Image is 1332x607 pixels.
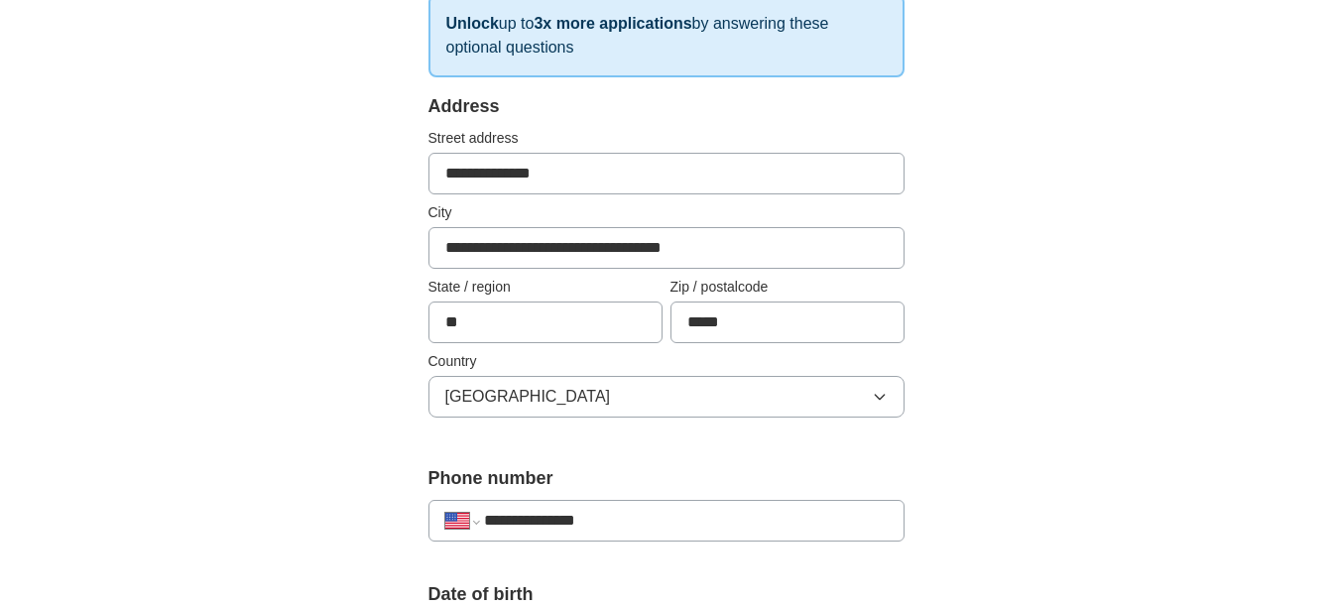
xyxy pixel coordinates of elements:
label: State / region [428,277,663,298]
label: Street address [428,128,905,149]
label: City [428,202,905,223]
button: [GEOGRAPHIC_DATA] [428,376,905,418]
div: Address [428,93,905,120]
strong: Unlock [446,15,499,32]
span: [GEOGRAPHIC_DATA] [445,385,611,409]
label: Phone number [428,465,905,492]
strong: 3x more applications [534,15,691,32]
label: Zip / postalcode [670,277,905,298]
label: Country [428,351,905,372]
